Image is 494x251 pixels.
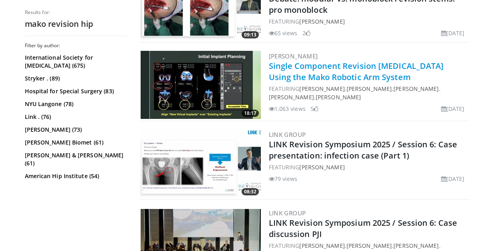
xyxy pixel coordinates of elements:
[393,242,439,249] a: [PERSON_NAME]
[25,54,125,70] a: International Society for [MEDICAL_DATA] (675)
[25,74,125,82] a: Stryker . (89)
[299,163,345,171] a: [PERSON_NAME]
[441,175,465,183] li: [DATE]
[141,51,261,119] a: 18:17
[25,126,125,134] a: [PERSON_NAME] (73)
[347,242,392,249] a: [PERSON_NAME]
[25,42,127,49] h3: Filter by author:
[269,60,444,82] a: Single Component Revision [MEDICAL_DATA] Using the Mako Robotic Arm System
[242,31,259,38] span: 09:13
[25,9,127,16] p: Results for:
[269,84,468,101] div: FEATURING , , , ,
[441,104,465,113] li: [DATE]
[25,151,125,167] a: [PERSON_NAME] & [PERSON_NAME] (61)
[25,100,125,108] a: NYU Langone (78)
[242,188,259,195] span: 08:32
[347,85,392,92] a: [PERSON_NAME]
[141,129,261,197] a: 08:32
[141,129,261,197] img: b080cbb7-e5d8-4221-8082-aea3b378b976.300x170_q85_crop-smart_upscale.jpg
[269,217,458,239] a: LINK Revision Symposium 2025 / Session 6: Case discussion PJI
[269,29,298,37] li: 65 views
[269,104,306,113] li: 1,063 views
[141,51,261,119] img: 301ca746-e363-4c8e-87b6-17eff2e3b221.300x170_q85_crop-smart_upscale.jpg
[25,113,125,121] a: Link . (76)
[25,87,125,95] a: Hospital for Special Surgery (83)
[25,172,125,180] a: American Hip Institute (54)
[316,93,361,101] a: [PERSON_NAME]
[25,139,125,147] a: [PERSON_NAME] Biomet (61)
[299,85,345,92] a: [PERSON_NAME]
[299,18,345,25] a: [PERSON_NAME]
[242,110,259,117] span: 18:17
[393,85,439,92] a: [PERSON_NAME]
[441,29,465,37] li: [DATE]
[269,52,318,60] a: [PERSON_NAME]
[302,29,311,37] li: 2
[269,93,314,101] a: [PERSON_NAME]
[25,19,127,29] h2: mako revision hip
[269,175,298,183] li: 79 views
[269,17,468,26] div: FEATURING
[269,163,468,171] div: FEATURING
[269,139,458,161] a: LINK Revision Symposium 2025 / Session 6: Case presentation: infection case (Part 1)
[311,104,319,113] li: 5
[299,242,345,249] a: [PERSON_NAME]
[269,209,306,217] a: LINK Group
[269,131,306,139] a: LINK Group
